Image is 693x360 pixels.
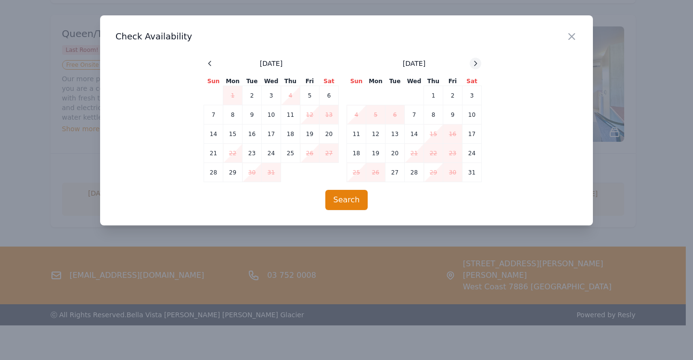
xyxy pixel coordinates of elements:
[300,77,320,86] th: Fri
[223,77,243,86] th: Mon
[262,124,281,144] td: 17
[366,144,385,163] td: 19
[243,144,262,163] td: 23
[300,86,320,105] td: 5
[405,163,424,182] td: 28
[403,59,425,68] span: [DATE]
[443,144,462,163] td: 23
[462,124,482,144] td: 17
[405,105,424,124] td: 7
[405,124,424,144] td: 14
[325,190,368,210] button: Search
[204,105,223,124] td: 7
[262,144,281,163] td: 24
[385,124,405,144] td: 13
[385,77,405,86] th: Tue
[443,105,462,124] td: 9
[366,105,385,124] td: 5
[424,124,443,144] td: 15
[320,124,339,144] td: 20
[320,86,339,105] td: 6
[347,124,366,144] td: 11
[262,86,281,105] td: 3
[385,144,405,163] td: 20
[204,124,223,144] td: 14
[462,77,482,86] th: Sat
[260,59,282,68] span: [DATE]
[262,163,281,182] td: 31
[462,86,482,105] td: 3
[385,105,405,124] td: 6
[223,105,243,124] td: 8
[347,105,366,124] td: 4
[115,31,577,42] h3: Check Availability
[223,163,243,182] td: 29
[300,144,320,163] td: 26
[223,144,243,163] td: 22
[366,77,385,86] th: Mon
[281,144,300,163] td: 25
[223,86,243,105] td: 1
[424,144,443,163] td: 22
[204,163,223,182] td: 28
[243,105,262,124] td: 9
[320,77,339,86] th: Sat
[281,86,300,105] td: 4
[243,86,262,105] td: 2
[405,144,424,163] td: 21
[300,105,320,124] td: 12
[424,86,443,105] td: 1
[262,105,281,124] td: 10
[347,77,366,86] th: Sun
[424,105,443,124] td: 8
[320,144,339,163] td: 27
[385,163,405,182] td: 27
[243,77,262,86] th: Tue
[462,105,482,124] td: 10
[262,77,281,86] th: Wed
[243,163,262,182] td: 30
[366,124,385,144] td: 12
[443,86,462,105] td: 2
[281,124,300,144] td: 18
[366,163,385,182] td: 26
[443,163,462,182] td: 30
[347,163,366,182] td: 25
[443,77,462,86] th: Fri
[320,105,339,124] td: 13
[424,77,443,86] th: Thu
[424,163,443,182] td: 29
[462,163,482,182] td: 31
[405,77,424,86] th: Wed
[204,77,223,86] th: Sun
[462,144,482,163] td: 24
[281,77,300,86] th: Thu
[347,144,366,163] td: 18
[300,124,320,144] td: 19
[204,144,223,163] td: 21
[243,124,262,144] td: 16
[223,124,243,144] td: 15
[443,124,462,144] td: 16
[281,105,300,124] td: 11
